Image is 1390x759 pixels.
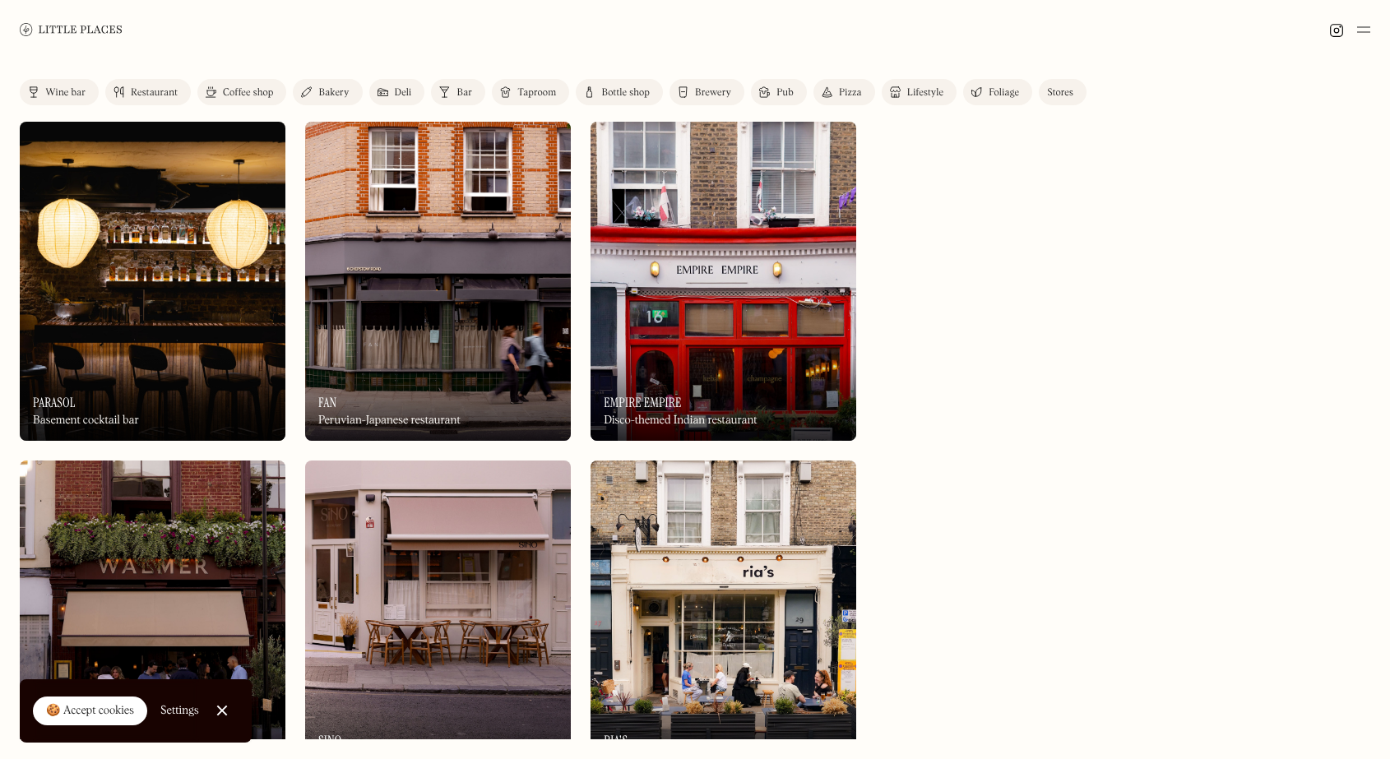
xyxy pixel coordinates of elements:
h3: Fan [318,395,336,410]
div: Disco-themed Indian restaurant [604,414,757,428]
a: Pizza [813,79,875,105]
div: Basement cocktail bar [33,414,139,428]
a: Wine bar [20,79,99,105]
div: Peruvian-Japanese restaurant [318,414,461,428]
img: Fan [305,122,571,441]
div: Foliage [989,88,1019,98]
div: Close Cookie Popup [221,710,222,711]
div: Bakery [318,88,349,98]
div: Bottle shop [601,88,650,98]
img: Parasol [20,122,285,441]
a: ParasolParasolParasolBasement cocktail bar [20,122,285,441]
h3: Empire Empire [604,395,681,410]
a: Brewery [670,79,744,105]
div: Brewery [695,88,731,98]
h3: Parasol [33,395,76,410]
a: Restaurant [105,79,191,105]
a: Foliage [963,79,1032,105]
div: Taproom [517,88,556,98]
div: Deli [395,88,412,98]
a: FanFanFanPeruvian-Japanese restaurant [305,122,571,441]
a: Bakery [293,79,362,105]
a: Lifestyle [882,79,957,105]
div: Bar [456,88,472,98]
h3: Sino [318,733,341,748]
div: 🍪 Accept cookies [46,703,134,720]
div: Restaurant [131,88,178,98]
a: Bottle shop [576,79,663,105]
div: Settings [160,705,199,716]
a: Deli [369,79,425,105]
a: Close Cookie Popup [206,694,239,727]
a: Coffee shop [197,79,286,105]
div: Coffee shop [223,88,273,98]
a: 🍪 Accept cookies [33,697,147,726]
a: Empire EmpireEmpire EmpireEmpire EmpireDisco-themed Indian restaurant [591,122,856,441]
a: Stores [1039,79,1087,105]
div: Lifestyle [907,88,943,98]
a: Pub [751,79,807,105]
div: Stores [1047,88,1073,98]
a: Taproom [492,79,569,105]
a: Bar [431,79,485,105]
div: Wine bar [45,88,86,98]
img: Empire Empire [591,122,856,441]
div: Pub [776,88,794,98]
div: Pizza [839,88,862,98]
h3: Ria's [604,733,628,748]
a: Settings [160,692,199,729]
